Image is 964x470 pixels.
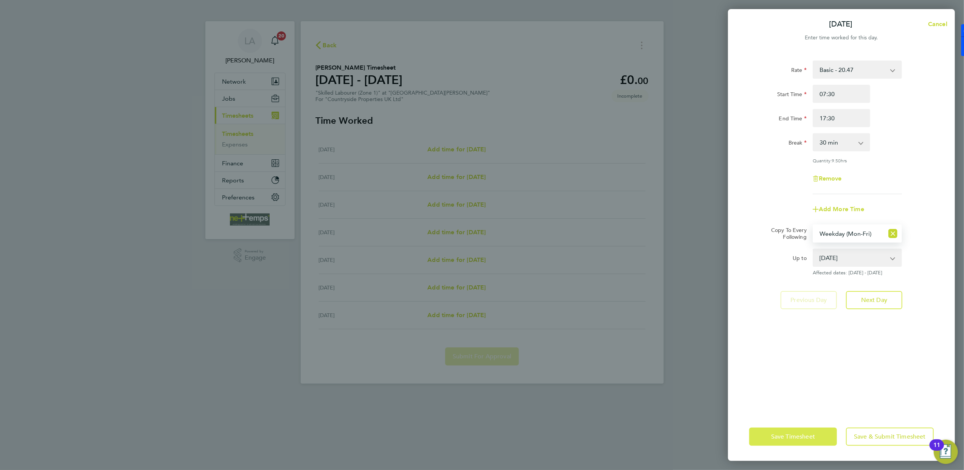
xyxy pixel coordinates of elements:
[791,67,807,76] label: Rate
[832,157,841,163] span: 9.50
[728,33,955,42] div: Enter time worked for this day.
[934,440,958,464] button: Open Resource Center, 11 new notifications
[793,255,807,264] label: Up to
[916,17,955,32] button: Cancel
[846,428,934,446] button: Save & Submit Timesheet
[819,175,842,182] span: Remove
[926,20,947,28] span: Cancel
[813,206,864,212] button: Add More Time
[789,139,807,148] label: Break
[779,115,807,124] label: End Time
[854,433,926,440] span: Save & Submit Timesheet
[749,428,837,446] button: Save Timesheet
[813,85,870,103] input: E.g. 08:00
[771,433,815,440] span: Save Timesheet
[813,176,842,182] button: Remove
[819,205,864,213] span: Add More Time
[813,157,902,163] div: Quantity: hrs
[861,296,887,304] span: Next Day
[829,19,853,30] p: [DATE]
[777,91,807,100] label: Start Time
[846,291,902,309] button: Next Day
[813,270,902,276] span: Affected dates: [DATE] - [DATE]
[813,109,870,127] input: E.g. 18:00
[765,227,807,240] label: Copy To Every Following
[888,225,897,242] button: Reset selection
[933,445,940,455] div: 11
